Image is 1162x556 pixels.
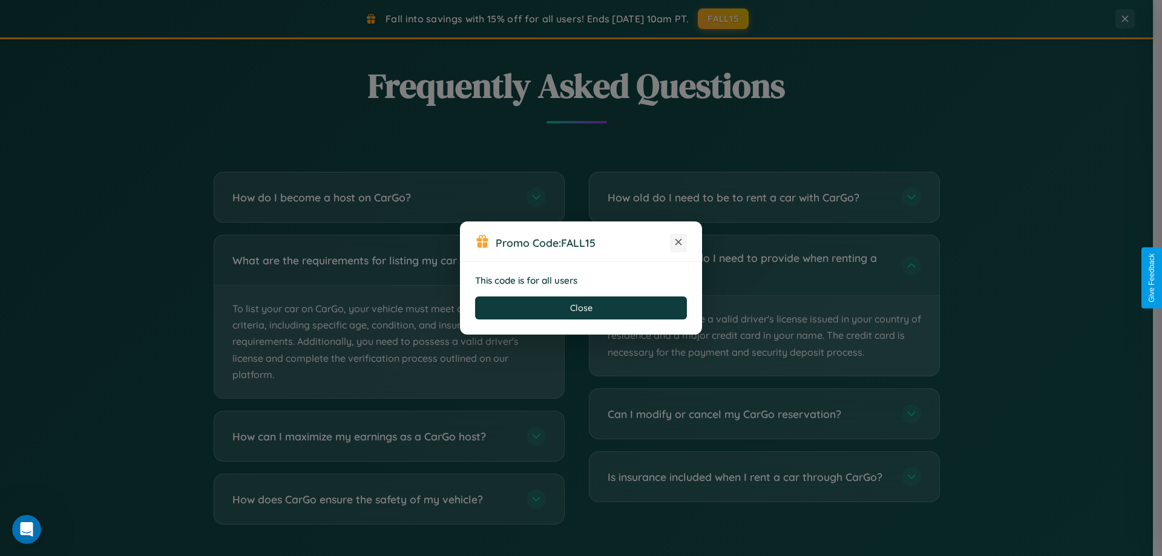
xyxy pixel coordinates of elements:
[475,275,577,286] strong: This code is for all users
[475,296,687,319] button: Close
[496,236,670,249] h3: Promo Code:
[12,515,41,544] iframe: Intercom live chat
[561,236,596,249] b: FALL15
[1147,253,1156,303] div: Give Feedback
